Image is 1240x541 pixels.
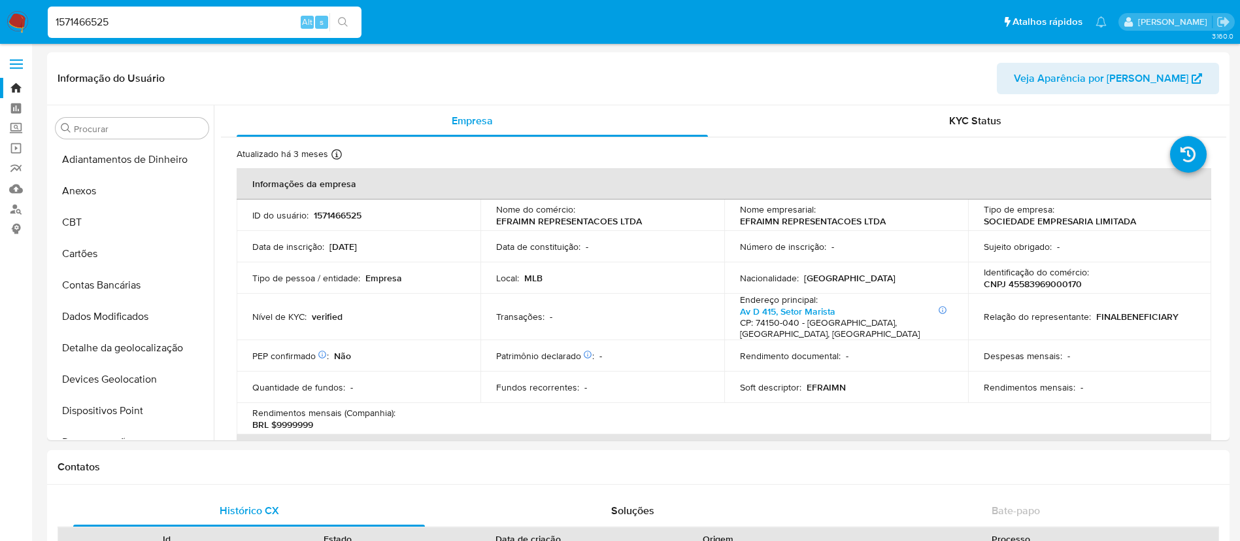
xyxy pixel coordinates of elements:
[740,294,818,305] p: Endereço principal :
[237,168,1211,200] th: Informações da empresa
[1096,311,1179,323] p: FINALBENEFICIARY
[1057,241,1060,253] p: -
[314,209,361,221] p: 1571466525
[740,215,886,227] p: EFRAIMN REPRESENTACOES LTDA
[252,350,329,362] p: PEP confirmado :
[496,311,545,323] p: Transações :
[740,203,816,215] p: Nome empresarial :
[1013,15,1082,29] span: Atalhos rápidos
[496,203,575,215] p: Nome do comércio :
[302,16,312,28] span: Alt
[452,113,493,128] span: Empresa
[496,272,519,284] p: Local :
[50,364,214,395] button: Devices Geolocation
[1014,63,1188,94] span: Veja Aparência por [PERSON_NAME]
[984,266,1089,278] p: Identificação do comércio :
[365,272,402,284] p: Empresa
[1081,381,1083,393] p: -
[237,434,1211,466] th: Detalhes de contato
[984,311,1091,323] p: Relação do representante :
[496,215,642,227] p: EFRAIMN REPRESENTACOES LTDA
[58,461,1219,474] h1: Contatos
[524,272,543,284] p: MLB
[1067,350,1070,362] p: -
[584,381,587,393] p: -
[350,381,353,393] p: -
[334,350,351,362] p: Não
[740,272,799,284] p: Nacionalidade :
[496,381,579,393] p: Fundos recorrentes :
[50,144,214,175] button: Adiantamentos de Dinheiro
[740,350,841,362] p: Rendimento documental :
[997,63,1219,94] button: Veja Aparência por [PERSON_NAME]
[586,241,588,253] p: -
[496,241,580,253] p: Data de constituição :
[329,241,357,253] p: [DATE]
[61,123,71,133] button: Procurar
[312,311,343,323] p: verified
[550,311,552,323] p: -
[807,381,846,393] p: EFRAIMN
[740,305,835,318] a: Av D 415, Setor Marista
[984,278,1082,290] p: CNPJ 45583969000170
[740,317,947,340] h4: CP: 74150-040 - [GEOGRAPHIC_DATA], [GEOGRAPHIC_DATA], [GEOGRAPHIC_DATA]
[252,209,309,221] p: ID do usuário :
[1096,16,1107,27] a: Notificações
[252,311,307,323] p: Nível de KYC :
[984,350,1062,362] p: Despesas mensais :
[58,72,165,85] h1: Informação do Usuário
[50,270,214,301] button: Contas Bancárias
[611,503,654,518] span: Soluções
[220,503,279,518] span: Histórico CX
[252,407,395,419] p: Rendimentos mensais (Companhia) :
[984,215,1136,227] p: SOCIEDADE EMPRESARIA LIMITADA
[804,272,896,284] p: [GEOGRAPHIC_DATA]
[1138,16,1212,28] p: laisa.felismino@mercadolivre.com
[984,203,1054,215] p: Tipo de empresa :
[74,123,203,135] input: Procurar
[252,419,313,430] p: BRL $9999999
[599,350,602,362] p: -
[50,207,214,238] button: CBT
[252,381,345,393] p: Quantidade de fundos :
[329,13,356,31] button: search-icon
[992,503,1040,518] span: Bate-papo
[252,241,324,253] p: Data de inscrição :
[984,241,1052,253] p: Sujeito obrigado :
[740,241,826,253] p: Número de inscrição :
[252,272,360,284] p: Tipo de pessoa / entidade :
[50,301,214,332] button: Dados Modificados
[1216,15,1230,29] a: Sair
[50,395,214,427] button: Dispositivos Point
[320,16,324,28] span: s
[50,427,214,458] button: Documentação
[949,113,1001,128] span: KYC Status
[50,332,214,364] button: Detalhe da geolocalização
[984,381,1075,393] p: Rendimentos mensais :
[48,14,361,31] input: Pesquise usuários ou casos...
[496,350,594,362] p: Patrimônio declarado :
[50,175,214,207] button: Anexos
[846,350,848,362] p: -
[740,381,801,393] p: Soft descriptor :
[831,241,834,253] p: -
[237,148,328,160] p: Atualizado há 3 meses
[50,238,214,270] button: Cartões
